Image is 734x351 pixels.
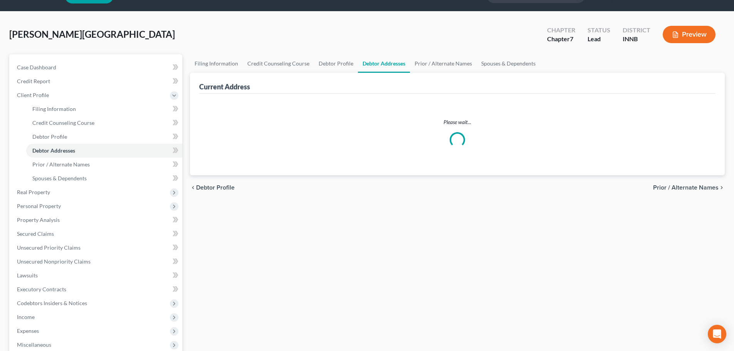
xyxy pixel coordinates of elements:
[11,282,182,296] a: Executory Contracts
[32,175,87,181] span: Spouses & Dependents
[190,185,196,191] i: chevron_left
[358,54,410,73] a: Debtor Addresses
[11,227,182,241] a: Secured Claims
[32,119,94,126] span: Credit Counseling Course
[708,325,726,343] div: Open Intercom Messenger
[32,106,76,112] span: Filing Information
[26,102,182,116] a: Filing Information
[11,213,182,227] a: Property Analysis
[243,54,314,73] a: Credit Counseling Course
[623,35,650,44] div: INNB
[32,161,90,168] span: Prior / Alternate Names
[11,60,182,74] a: Case Dashboard
[17,341,51,348] span: Miscellaneous
[17,300,87,306] span: Codebtors Insiders & Notices
[26,130,182,144] a: Debtor Profile
[190,185,235,191] button: chevron_left Debtor Profile
[17,286,66,292] span: Executory Contracts
[17,217,60,223] span: Property Analysis
[653,185,719,191] span: Prior / Alternate Names
[11,241,182,255] a: Unsecured Priority Claims
[653,185,725,191] button: Prior / Alternate Names chevron_right
[623,26,650,35] div: District
[17,92,49,98] span: Client Profile
[547,26,575,35] div: Chapter
[17,189,50,195] span: Real Property
[26,158,182,171] a: Prior / Alternate Names
[314,54,358,73] a: Debtor Profile
[17,230,54,237] span: Secured Claims
[17,327,39,334] span: Expenses
[199,82,250,91] div: Current Address
[17,314,35,320] span: Income
[17,258,91,265] span: Unsecured Nonpriority Claims
[17,272,38,279] span: Lawsuits
[11,74,182,88] a: Credit Report
[17,244,81,251] span: Unsecured Priority Claims
[11,269,182,282] a: Lawsuits
[547,35,575,44] div: Chapter
[9,29,175,40] span: [PERSON_NAME][GEOGRAPHIC_DATA]
[26,144,182,158] a: Debtor Addresses
[477,54,540,73] a: Spouses & Dependents
[196,185,235,191] span: Debtor Profile
[588,35,610,44] div: Lead
[570,35,573,42] span: 7
[11,255,182,269] a: Unsecured Nonpriority Claims
[32,147,75,154] span: Debtor Addresses
[663,26,716,43] button: Preview
[719,185,725,191] i: chevron_right
[26,171,182,185] a: Spouses & Dependents
[410,54,477,73] a: Prior / Alternate Names
[26,116,182,130] a: Credit Counseling Course
[17,78,50,84] span: Credit Report
[17,64,56,71] span: Case Dashboard
[17,203,61,209] span: Personal Property
[205,118,709,126] p: Please wait...
[32,133,67,140] span: Debtor Profile
[190,54,243,73] a: Filing Information
[588,26,610,35] div: Status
